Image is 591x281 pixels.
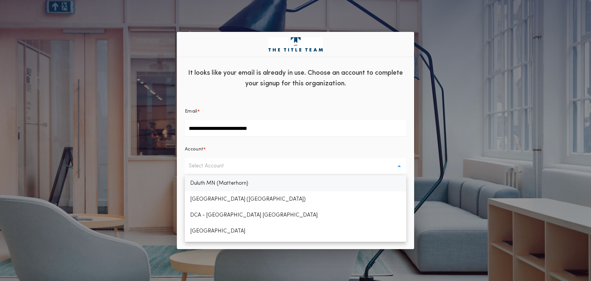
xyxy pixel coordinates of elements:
[268,37,323,52] img: logo
[185,175,406,191] p: Duluth MN (Matterhorn)
[177,62,414,92] div: It looks like your email is already in use. Choose an account to complete your signup for this or...
[189,162,235,170] p: Select Account
[185,108,197,115] p: Email
[185,223,406,239] p: [GEOGRAPHIC_DATA]
[185,120,406,136] input: Email*
[185,175,406,242] ul: Select Account
[185,158,406,174] button: Select Account
[185,191,406,207] p: [GEOGRAPHIC_DATA] ([GEOGRAPHIC_DATA])
[185,207,406,223] p: DCA - [GEOGRAPHIC_DATA] [GEOGRAPHIC_DATA]
[185,146,203,153] p: Account
[185,239,406,255] p: Two Harbors [GEOGRAPHIC_DATA]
